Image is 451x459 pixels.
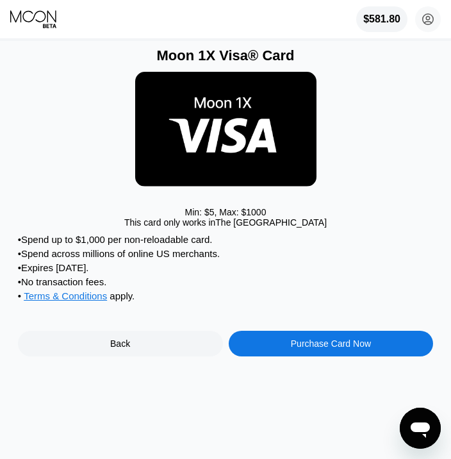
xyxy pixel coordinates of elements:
[356,6,407,32] div: $581.80
[24,290,107,301] span: Terms & Conditions
[18,262,434,273] div: • Expires [DATE].
[110,338,130,349] div: Back
[18,331,223,356] div: Back
[18,248,434,259] div: • Spend across millions of online US merchants.
[185,207,266,217] div: Min: $ 5 , Max: $ 1000
[124,217,327,228] div: This card only works in The [GEOGRAPHIC_DATA]
[229,331,434,356] div: Purchase Card Now
[18,276,434,287] div: • No transaction fees.
[363,13,400,25] div: $581.80
[291,338,371,349] div: Purchase Card Now
[400,408,441,449] iframe: Button to launch messaging window
[18,290,434,305] div: • apply .
[18,234,434,245] div: • Spend up to $1,000 per non-reloadable card.
[18,47,434,64] div: Moon 1X Visa® Card
[24,290,107,305] div: Terms & Conditions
